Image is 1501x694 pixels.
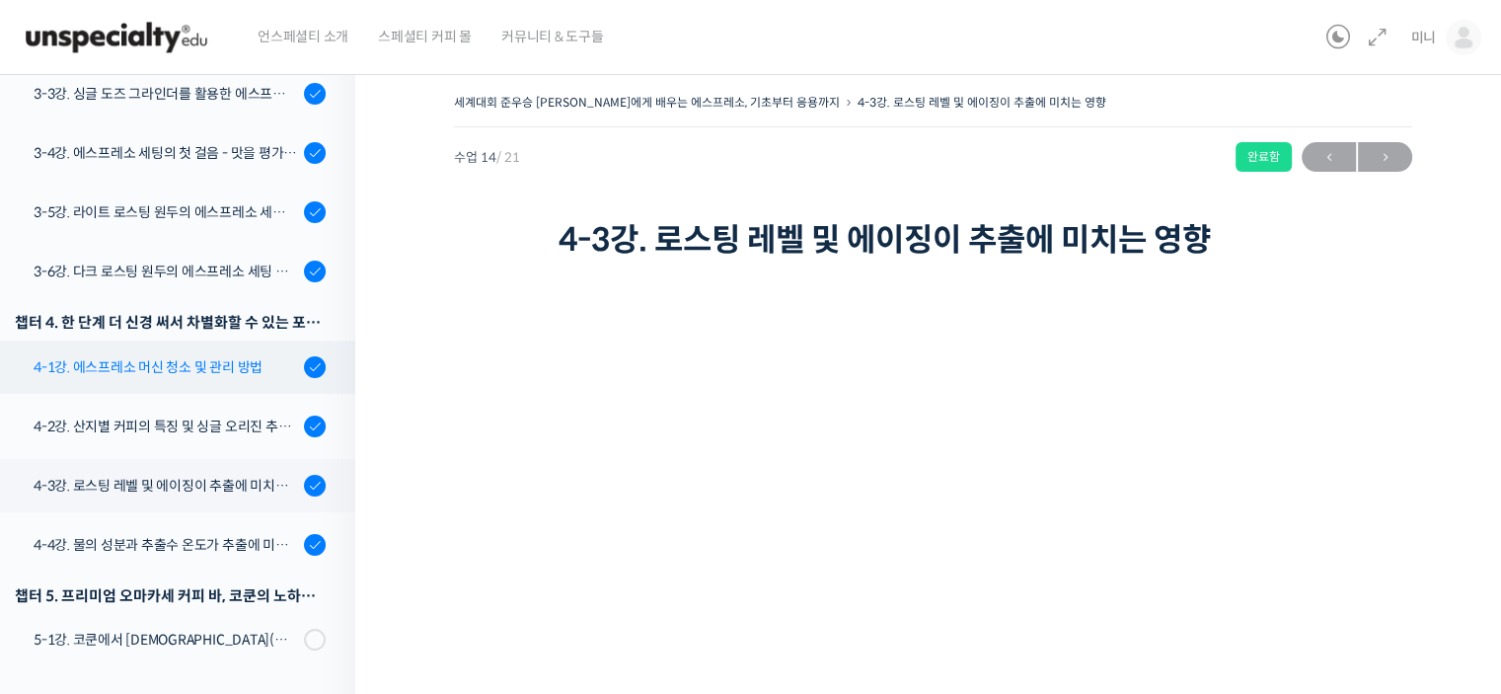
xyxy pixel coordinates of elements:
[1358,144,1412,171] span: →
[15,309,326,336] div: 챕터 4. 한 단계 더 신경 써서 차별화할 수 있는 포인트들
[34,416,298,437] div: 4-2강. 산지별 커피의 특징 및 싱글 오리진 추출 방법
[34,356,298,378] div: 4-1강. 에스프레소 머신 청소 및 관리 방법
[6,530,130,579] a: 홈
[34,201,298,223] div: 3-5강. 라이트 로스팅 원두의 에스프레소 세팅 방법
[858,95,1106,110] a: 4-3강. 로스팅 레벨 및 에이징이 추출에 미치는 영향
[34,142,298,164] div: 3-4강. 에스프레소 세팅의 첫 걸음 - 맛을 평가하는 3단계 프로세스 & TDS 측정
[15,582,326,609] div: 챕터 5. 프리미엄 오마카세 커피 바, 코쿤의 노하우 최초 공개
[305,560,329,576] span: 설정
[1302,142,1356,172] a: ←이전
[1410,29,1436,46] span: 미니
[34,534,298,556] div: 4-4강. 물의 성분과 추출수 온도가 추출에 미치는 영향
[34,475,298,497] div: 4-3강. 로스팅 레벨 및 에이징이 추출에 미치는 영향
[255,530,379,579] a: 설정
[130,530,255,579] a: 대화
[454,95,840,110] a: 세계대회 준우승 [PERSON_NAME]에게 배우는 에스프레소, 기초부터 응용까지
[454,151,520,164] span: 수업 14
[496,149,520,166] span: / 21
[1302,144,1356,171] span: ←
[181,561,204,577] span: 대화
[1358,142,1412,172] a: 다음→
[34,83,298,105] div: 3-3강. 싱글 도즈 그라인더를 활용한 에스프레소 추출 [PERSON_NAME]
[34,629,298,651] div: 5-1강. 코쿤에서 [DEMOGRAPHIC_DATA](논알콜 칵테일) 음료를 만드는 법
[62,560,74,576] span: 홈
[1236,142,1292,172] div: 완료함
[559,221,1309,259] h1: 4-3강. 로스팅 레벨 및 에이징이 추출에 미치는 영향
[34,261,298,282] div: 3-6강. 다크 로스팅 원두의 에스프레소 세팅 방법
